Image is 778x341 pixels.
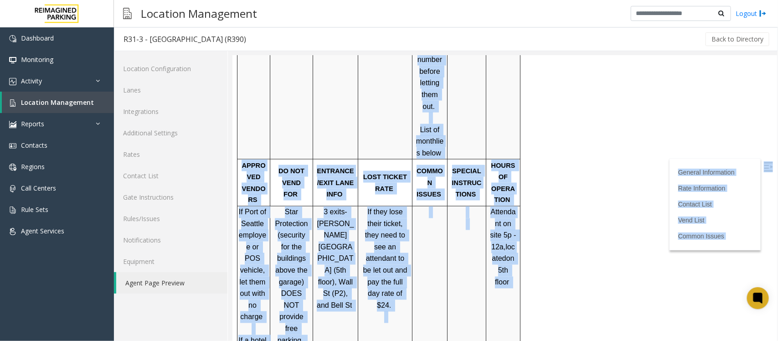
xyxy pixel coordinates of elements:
[2,92,114,113] a: Location Management
[9,35,16,42] img: 'icon'
[114,229,227,251] a: Notifications
[9,142,16,150] img: 'icon'
[6,153,36,265] span: If Port of Seattle employee or POS vehicle, let them out with no charge
[9,106,33,149] span: APPROVED VENDORS
[21,34,54,42] span: Dashboard
[706,32,769,46] button: Back to Directory
[21,55,53,64] span: Monitoring
[114,186,227,208] a: Gate Instructions
[219,112,250,142] span: SPECIAL INSTRUCTIONS
[736,9,767,18] a: Logout
[9,57,16,64] img: 'icon'
[531,107,541,116] img: Open/Close Sidebar Menu
[131,153,177,254] span: If they lose their ticket, they need to see an attendant to be let out and pay the full day rate ...
[9,121,16,128] img: 'icon'
[446,177,492,184] a: Common Issues
[446,129,493,136] a: Rate Information
[136,2,262,25] h3: Location Management
[9,185,16,192] img: 'icon'
[46,112,74,142] span: DO NOT VEND FOR
[114,122,227,144] a: Additional Settings
[84,112,123,142] span: ENTRANCE/EXIT LANE INFO
[9,228,16,235] img: 'icon'
[446,113,502,120] a: General Information
[21,98,94,107] span: Location Management
[259,106,285,149] span: HOURS OF OPERATION
[114,58,227,79] a: Location Configuration
[21,227,64,235] span: Agent Services
[114,208,227,229] a: Rules/Issues
[114,165,227,186] a: Contact List
[21,119,44,128] span: Reports
[131,118,176,137] span: LOST TICKET RATE
[21,205,48,214] span: Rule Sets
[446,161,472,168] a: Vend List
[116,272,227,294] a: Agent Page Preview
[124,33,246,45] div: R31-3 - [GEOGRAPHIC_DATA] (R390)
[21,141,47,150] span: Contacts
[184,112,211,142] span: COMMON ISSUES
[9,99,16,107] img: 'icon'
[114,251,227,272] a: Equipment
[84,153,123,254] span: 3 exits- [PERSON_NAME][GEOGRAPHIC_DATA] (5th floor), Wall St (P2), and Bell St
[123,2,132,25] img: pageIcon
[114,144,227,165] a: Rates
[184,70,211,101] span: List of monthlies below
[9,207,16,214] img: 'icon'
[258,153,286,196] span: Attendant on site 5p - 12a,
[21,162,45,171] span: Regions
[759,9,767,18] img: logout
[446,145,479,152] a: Contact List
[42,153,77,289] span: Star Protection (security for the buildings above the garage) DOES NOT provide free parking.
[21,77,42,85] span: Activity
[21,184,56,192] span: Call Centers
[114,101,227,122] a: Integrations
[114,79,227,101] a: Lanes
[9,164,16,171] img: 'icon'
[9,78,16,85] img: 'icon'
[263,199,284,230] span: on 5th floor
